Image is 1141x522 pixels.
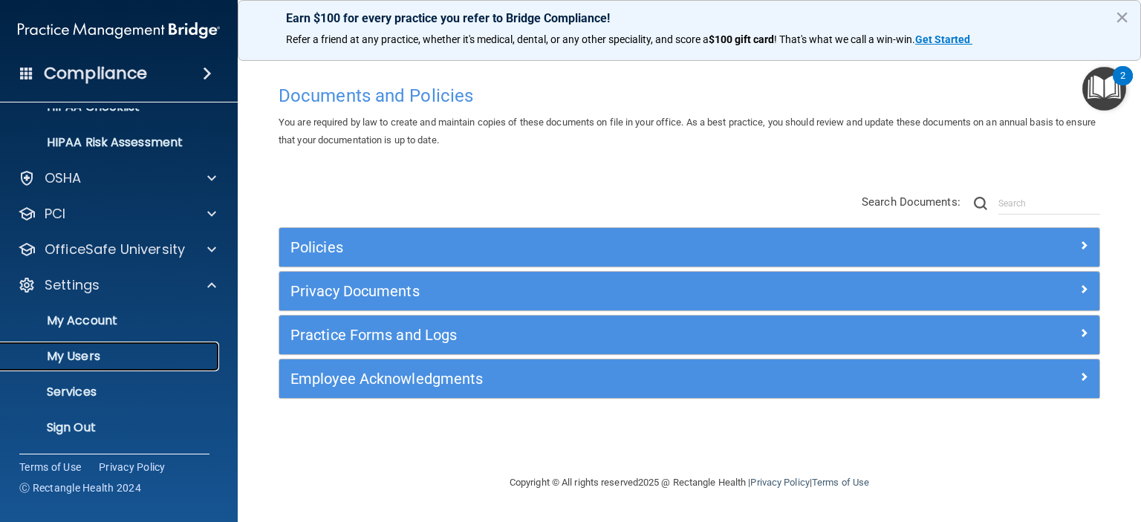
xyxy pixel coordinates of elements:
[18,241,216,258] a: OfficeSafe University
[915,33,972,45] a: Get Started
[10,420,212,435] p: Sign Out
[45,241,185,258] p: OfficeSafe University
[19,460,81,474] a: Terms of Use
[812,477,869,488] a: Terms of Use
[45,169,82,187] p: OSHA
[290,235,1088,259] a: Policies
[19,480,141,495] span: Ⓒ Rectangle Health 2024
[290,283,883,299] h5: Privacy Documents
[290,327,883,343] h5: Practice Forms and Logs
[279,86,1100,105] h4: Documents and Policies
[1120,76,1125,95] div: 2
[45,205,65,223] p: PCI
[18,276,216,294] a: Settings
[10,135,212,150] p: HIPAA Risk Assessment
[10,99,212,114] p: HIPAA Checklist
[18,16,220,45] img: PMB logo
[1115,5,1129,29] button: Close
[1082,67,1126,111] button: Open Resource Center, 2 new notifications
[290,323,1088,347] a: Practice Forms and Logs
[10,385,212,399] p: Services
[750,477,809,488] a: Privacy Policy
[915,33,970,45] strong: Get Started
[862,195,960,209] span: Search Documents:
[418,459,960,506] div: Copyright © All rights reserved 2025 @ Rectangle Health | |
[279,117,1096,146] span: You are required by law to create and maintain copies of these documents on file in your office. ...
[774,33,915,45] span: ! That's what we call a win-win.
[99,460,166,474] a: Privacy Policy
[974,197,987,210] img: ic-search.3b580494.png
[10,349,212,364] p: My Users
[10,313,212,328] p: My Account
[290,279,1088,303] a: Privacy Documents
[45,276,100,294] p: Settings
[290,371,883,387] h5: Employee Acknowledgments
[709,33,774,45] strong: $100 gift card
[286,11,1093,25] p: Earn $100 for every practice you refer to Bridge Compliance!
[290,367,1088,391] a: Employee Acknowledgments
[290,239,883,255] h5: Policies
[44,63,147,84] h4: Compliance
[286,33,709,45] span: Refer a friend at any practice, whether it's medical, dental, or any other speciality, and score a
[998,192,1100,215] input: Search
[18,169,216,187] a: OSHA
[18,205,216,223] a: PCI
[1067,447,1123,503] iframe: Drift Widget Chat Controller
